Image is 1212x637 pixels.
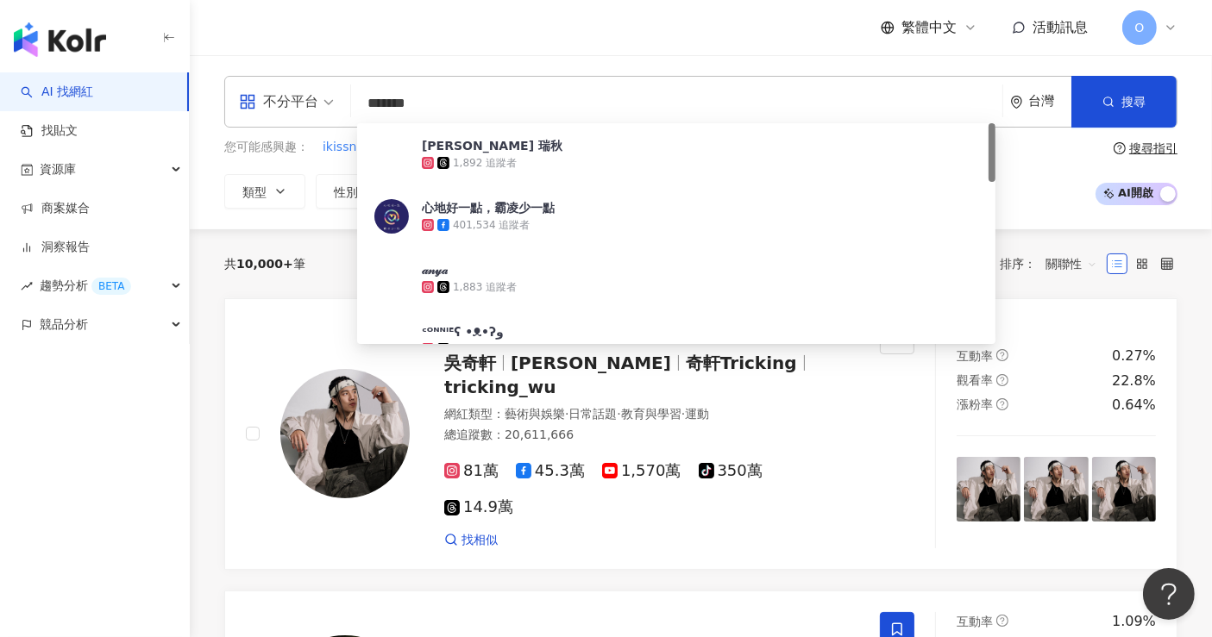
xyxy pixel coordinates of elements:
[565,407,568,421] span: ·
[1134,18,1144,37] span: O
[374,137,409,172] img: KOL Avatar
[505,407,565,421] span: 藝術與娛樂
[453,342,517,357] div: 3,528 追蹤者
[374,199,409,234] img: KOL Avatar
[444,532,498,549] a: 找相似
[236,257,293,271] span: 10,000+
[444,498,513,516] span: 14.9萬
[422,199,555,216] div: 心地好一點，霸凌少一點
[14,22,106,57] img: logo
[957,349,993,363] span: 互動率
[91,278,131,295] div: BETA
[444,377,556,397] span: tricking_wu
[40,305,88,344] span: 競品分析
[901,18,957,37] span: 繁體中文
[1112,347,1156,365] div: 0.27%
[1143,568,1195,620] iframe: Help Scout Beacon - Open
[224,174,305,209] button: 類型
[322,138,399,157] button: ikissnoname
[686,353,797,373] span: 奇軒Tricking
[996,615,1008,627] span: question-circle
[40,150,76,189] span: 資源庫
[224,298,1177,571] a: KOL Avatar吳奇軒[PERSON_NAME]奇軒Trickingtricking_wu網紅類型：藝術與娛樂·日常話題·教育與學習·運動總追蹤數：20,611,66681萬45.3萬1,5...
[1114,142,1126,154] span: question-circle
[316,174,397,209] button: 性別
[685,407,709,421] span: 運動
[462,532,498,549] span: 找相似
[1092,457,1156,521] img: post-image
[957,373,993,387] span: 觀看率
[21,239,90,256] a: 洞察報告
[996,398,1008,410] span: question-circle
[516,462,585,480] span: 45.3萬
[334,185,358,199] span: 性別
[224,139,309,156] span: 您可能感興趣：
[957,615,993,628] span: 互動率
[1010,96,1023,109] span: environment
[957,397,993,411] span: 漲粉率
[511,353,671,373] span: [PERSON_NAME]
[996,349,1008,361] span: question-circle
[1028,94,1071,109] div: 台灣
[957,457,1020,521] img: post-image
[699,462,763,480] span: 350萬
[1071,76,1177,128] button: 搜尋
[1112,612,1156,631] div: 1.09%
[224,257,305,271] div: 共 筆
[21,122,78,140] a: 找貼文
[1112,396,1156,415] div: 0.64%
[621,407,681,421] span: 教育與學習
[602,462,681,480] span: 1,570萬
[1024,457,1088,521] img: post-image
[453,218,530,233] div: 401,534 追蹤者
[996,374,1008,386] span: question-circle
[1033,19,1088,35] span: 活動訊息
[239,88,318,116] div: 不分平台
[21,280,33,292] span: rise
[422,137,562,154] div: [PERSON_NAME] 瑞秋
[21,84,93,101] a: searchAI 找網紅
[1112,372,1156,390] div: 22.8%
[323,139,399,156] span: ikissnoname
[453,156,517,171] div: 1,892 追蹤者
[453,280,517,295] div: 1,883 追蹤者
[239,93,256,110] span: appstore
[681,407,685,421] span: ·
[242,185,267,199] span: 類型
[1121,95,1146,109] span: 搜尋
[40,266,131,305] span: 趨勢分析
[444,427,859,444] div: 總追蹤數 ： 20,611,666
[374,323,409,358] img: KOL Avatar
[1000,250,1107,278] div: 排序：
[568,407,617,421] span: 日常話題
[1129,141,1177,155] div: 搜尋指引
[422,261,448,278] div: ‍𝒶𝓃𝓎𝒶
[21,200,90,217] a: 商案媒合
[374,261,409,296] img: KOL Avatar
[444,353,496,373] span: 吳奇軒
[444,406,859,423] div: 網紅類型 ：
[1046,250,1097,278] span: 關聯性
[444,462,499,480] span: 81萬
[280,369,410,498] img: KOL Avatar
[422,323,504,340] div: ᶜᴼᴺᴺᴵᴱʕ •ᴥ•ʔو
[617,407,620,421] span: ·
